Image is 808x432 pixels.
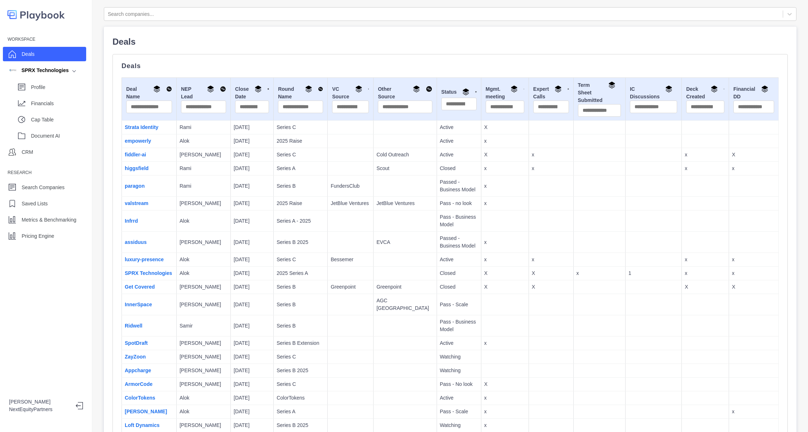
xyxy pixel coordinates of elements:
div: Financial DD [733,85,774,101]
p: [DATE] [234,200,270,207]
p: 2025 Raise [277,137,324,145]
p: Pass - Business Model [440,213,478,228]
p: Alok [180,217,228,225]
p: Rami [180,182,228,190]
p: [DATE] [234,137,270,145]
p: FundersClub [331,182,370,190]
img: Group By [153,85,160,93]
a: assiduus [125,239,147,245]
p: x [484,394,526,402]
div: Expert Calls [533,85,569,101]
a: fiddler-ai [125,152,146,157]
p: x [685,270,726,277]
p: x [484,408,526,415]
p: Greenpoint [331,283,370,291]
p: Alok [180,270,228,277]
img: Group By [462,88,469,95]
img: Sort [568,85,569,93]
p: Series C [277,380,324,388]
p: Series B 2025 [277,367,324,374]
p: Cap Table [31,116,86,124]
p: x [484,239,526,246]
p: Series B Extension [277,339,324,347]
p: [PERSON_NAME] [180,422,228,429]
p: Passed - Business Model [440,235,478,250]
p: X [732,151,776,159]
p: [DATE] [234,151,270,159]
p: Series B [277,182,324,190]
p: JetBlue Ventures [331,200,370,207]
p: [PERSON_NAME] [180,283,228,291]
div: SPRX Technologies [9,67,69,74]
a: Infrrd [125,218,138,224]
a: ArmorCode [125,381,153,387]
p: [DATE] [234,256,270,263]
a: Appcharge [125,368,151,373]
p: x [532,165,570,172]
p: Pricing Engine [22,232,54,240]
p: Rami [180,124,228,131]
p: Rami [180,165,228,172]
img: Group By [511,85,518,93]
img: Sort [724,85,724,93]
p: Active [440,124,478,131]
p: Scout [376,165,434,172]
p: Series A [277,165,324,172]
p: x [484,339,526,347]
img: Group By [207,85,214,93]
p: [PERSON_NAME] [180,200,228,207]
p: Profile [31,84,86,91]
div: Mgmt. meeting [486,85,524,101]
p: Closed [440,283,478,291]
a: Ridwell [125,323,142,329]
p: Active [440,137,478,145]
p: Series A - 2025 [277,217,324,225]
img: Sort [220,85,226,93]
a: Strata Identity [125,124,158,130]
img: Sort [426,85,432,93]
p: [PERSON_NAME] [180,353,228,361]
p: X [484,270,526,277]
p: x [484,422,526,429]
div: Close Date [235,85,269,101]
a: SpotDraft [125,340,148,346]
p: [DATE] [234,239,270,246]
img: Sort [475,88,476,95]
img: Group By [255,85,262,93]
p: x [732,165,776,172]
p: [PERSON_NAME] [180,367,228,374]
p: [DATE] [234,367,270,374]
p: Series B 2025 [277,239,324,246]
p: x [484,165,526,172]
img: Group By [608,81,615,89]
p: [PERSON_NAME] [9,398,70,406]
p: Samir [180,322,228,330]
p: Document AI [31,132,86,140]
a: higgsfield [125,165,149,171]
p: [DATE] [234,422,270,429]
p: x [577,270,622,277]
p: Passed - Business Model [440,178,478,193]
p: EVCA [376,239,434,246]
p: Pass - no look [440,200,478,207]
p: Cold Outreach [376,151,434,159]
a: Loft Dynamics [125,422,159,428]
p: Pass - No look [440,380,478,388]
a: ZayZoon [125,354,146,360]
p: [DATE] [234,182,270,190]
p: 2025 Series A [277,270,324,277]
p: x [484,137,526,145]
p: Active [440,339,478,347]
a: paragon [125,183,145,189]
p: Greenpoint [376,283,434,291]
p: Search Companies [22,184,65,191]
p: [PERSON_NAME] [180,151,228,159]
p: Deals [122,63,779,69]
p: Deals [22,50,35,58]
p: [DATE] [234,408,270,415]
p: Pass - Business Model [440,318,478,333]
p: [DATE] [234,283,270,291]
p: [DATE] [234,165,270,172]
p: Closed [440,165,478,172]
p: X [484,380,526,388]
